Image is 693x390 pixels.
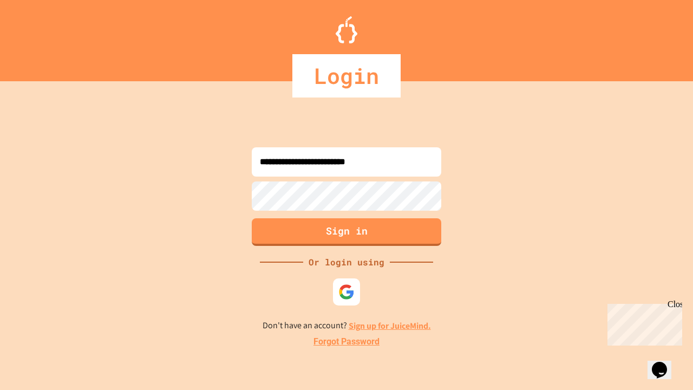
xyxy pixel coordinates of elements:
iframe: chat widget [648,347,682,379]
iframe: chat widget [603,300,682,346]
img: Logo.svg [336,16,357,43]
div: Login [292,54,401,97]
div: Or login using [303,256,390,269]
a: Forgot Password [313,335,380,348]
p: Don't have an account? [263,319,431,333]
img: google-icon.svg [338,284,355,300]
button: Sign in [252,218,441,246]
div: Chat with us now!Close [4,4,75,69]
a: Sign up for JuiceMind. [349,320,431,331]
